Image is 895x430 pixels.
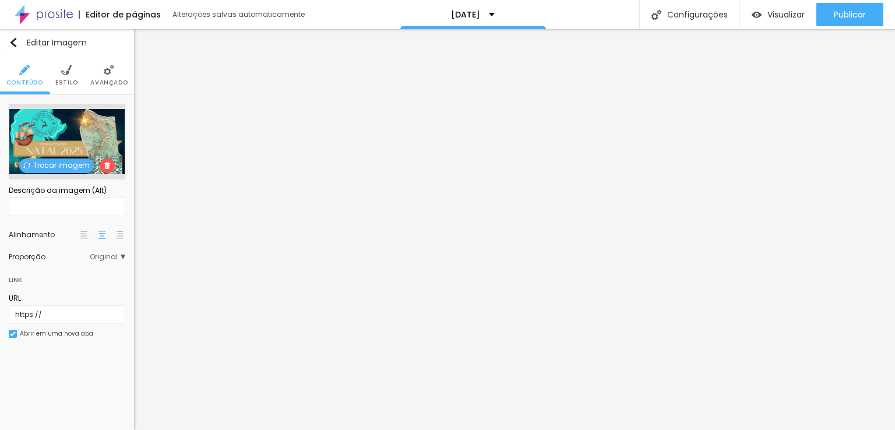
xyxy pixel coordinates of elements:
span: Conteúdo [6,80,43,86]
div: Alterações salvas automaticamente [172,11,306,18]
div: Editor de páginas [79,10,161,19]
img: Icone [104,65,114,75]
button: Publicar [816,3,883,26]
div: Abrir em uma nova aba [20,331,93,337]
div: Alinhamento [9,231,79,238]
span: Original [90,253,125,260]
span: Estilo [55,80,78,86]
img: Icone [9,38,18,47]
span: Publicar [834,10,866,19]
div: Proporção [9,253,90,260]
img: Icone [19,65,30,75]
img: paragraph-left-align.svg [80,231,89,239]
img: paragraph-right-align.svg [115,231,124,239]
iframe: Editor [134,29,895,430]
img: Icone [61,65,72,75]
img: Icone [651,10,661,20]
button: Visualizar [740,3,816,26]
img: Icone [104,162,111,169]
span: Avançado [90,80,128,86]
img: Icone [23,162,30,169]
div: Link [9,266,125,287]
span: Visualizar [767,10,805,19]
div: URL [9,293,125,304]
p: [DATE] [451,10,480,19]
div: Editar Imagem [9,38,87,47]
div: Link [9,273,22,286]
img: view-1.svg [752,10,762,20]
span: Trocar imagem [19,158,94,173]
img: Icone [10,331,16,337]
img: paragraph-center-align.svg [98,231,106,239]
div: Descrição da imagem (Alt) [9,185,125,196]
